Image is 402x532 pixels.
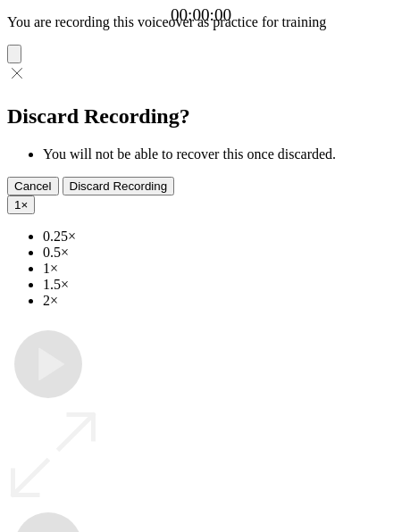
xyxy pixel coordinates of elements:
h2: Discard Recording? [7,104,395,129]
button: Cancel [7,177,59,195]
li: 2× [43,293,395,309]
li: You will not be able to recover this once discarded. [43,146,395,162]
span: 1 [14,198,21,212]
li: 1× [43,261,395,277]
button: 1× [7,195,35,214]
li: 0.5× [43,245,395,261]
button: Discard Recording [63,177,175,195]
a: 00:00:00 [171,5,231,25]
li: 1.5× [43,277,395,293]
li: 0.25× [43,229,395,245]
p: You are recording this voiceover as practice for training [7,14,395,30]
